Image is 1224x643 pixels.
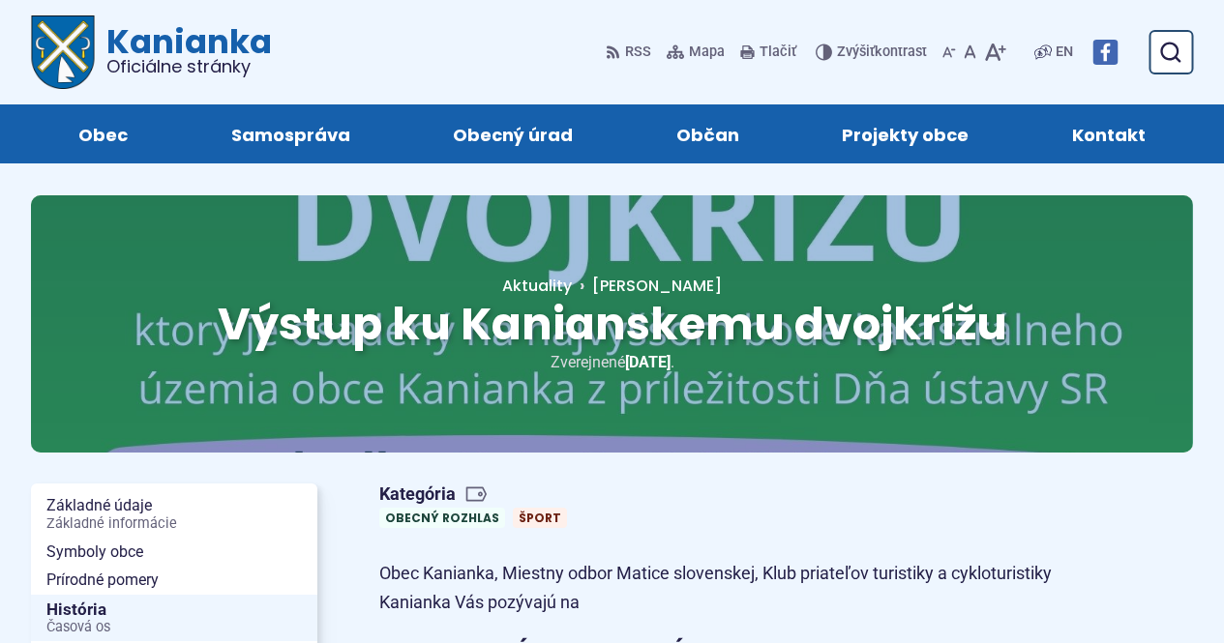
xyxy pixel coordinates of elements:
a: RSS [606,32,655,73]
span: Časová os [46,620,302,635]
p: Zverejnené . [93,349,1131,375]
span: Základné údaje [46,491,302,537]
span: kontrast [837,44,927,61]
span: Tlačiť [760,44,796,61]
span: Mapa [689,41,725,64]
button: Tlačiť [736,32,800,73]
a: Projekty obce [810,104,1001,163]
span: Projekty obce [842,104,969,163]
span: História [46,595,302,642]
a: Šport [513,508,567,528]
button: Zmenšiť veľkosť písma [939,32,960,73]
button: Zvýšiťkontrast [816,32,931,73]
a: [PERSON_NAME] [572,275,722,297]
span: Výstup ku Kanianskemu dvojkrížu [218,293,1007,355]
a: Obecný rozhlas [379,508,505,528]
span: Obecný úrad [453,104,573,163]
span: RSS [625,41,651,64]
button: Zväčšiť veľkosť písma [980,32,1010,73]
a: EN [1052,41,1077,64]
a: Občan [644,104,772,163]
a: Obec [46,104,161,163]
a: Prírodné pomery [31,566,317,595]
a: Logo Kanianka, prejsť na domovskú stránku. [31,15,272,89]
a: HistóriaČasová os [31,595,317,642]
span: Oficiálne stránky [106,58,272,75]
span: Kategória [379,483,575,506]
span: Kanianka [95,25,272,75]
span: Kontakt [1072,104,1146,163]
span: Základné informácie [46,516,302,532]
span: Symboly obce [46,538,302,567]
span: [PERSON_NAME] [592,275,722,297]
span: EN [1056,41,1073,64]
span: Obec [78,104,128,163]
a: Samospráva [199,104,383,163]
a: Kontakt [1040,104,1179,163]
a: Mapa [663,32,729,73]
span: [DATE] [625,353,671,371]
span: Občan [676,104,739,163]
p: Obec Kanianka, Miestny odbor Matice slovenskej, Klub priateľov turistiky a cykloturistiky Kaniank... [379,559,1066,618]
span: Samospráva [231,104,350,163]
a: Aktuality [502,275,572,297]
span: Zvýšiť [837,44,875,60]
a: Symboly obce [31,538,317,567]
span: Prírodné pomery [46,566,302,595]
img: Prejsť na Facebook stránku [1092,40,1118,65]
button: Nastaviť pôvodnú veľkosť písma [960,32,980,73]
img: Prejsť na domovskú stránku [31,15,95,89]
a: Základné údajeZákladné informácie [31,491,317,537]
a: Obecný úrad [421,104,606,163]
